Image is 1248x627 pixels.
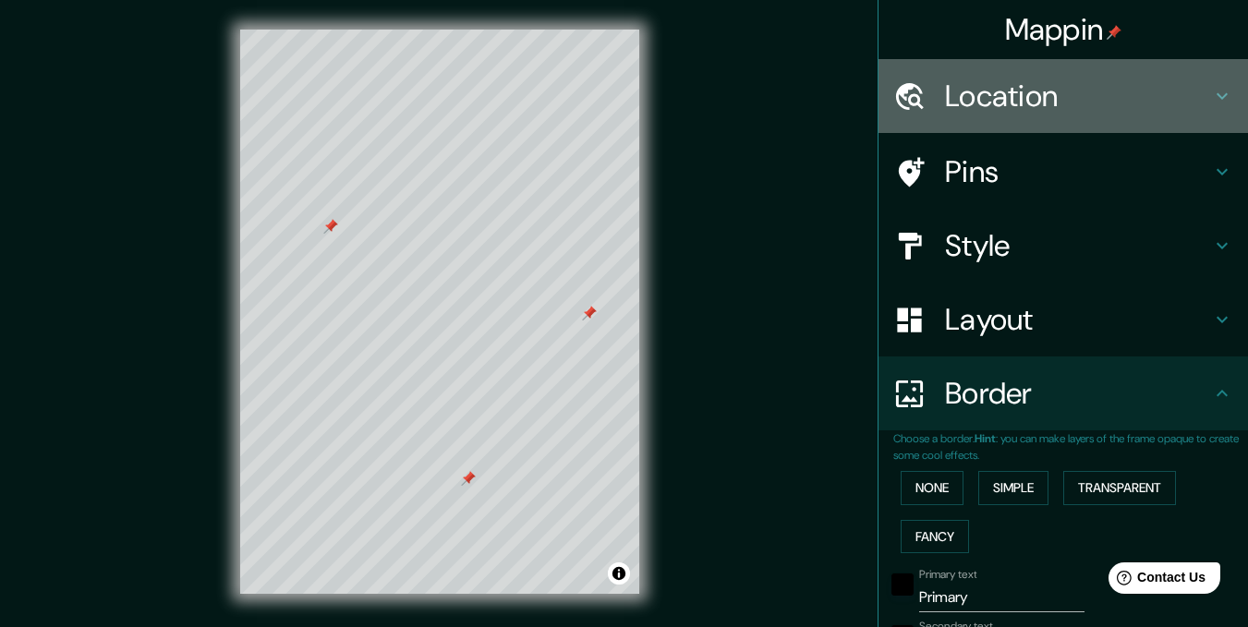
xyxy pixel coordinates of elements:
[1005,11,1122,48] h4: Mappin
[878,209,1248,283] div: Style
[945,301,1211,338] h4: Layout
[891,573,914,596] button: black
[878,59,1248,133] div: Location
[978,471,1048,505] button: Simple
[878,135,1248,209] div: Pins
[1107,25,1121,40] img: pin-icon.png
[1084,555,1228,607] iframe: Help widget launcher
[945,78,1211,115] h4: Location
[893,430,1248,464] p: Choose a border. : you can make layers of the frame opaque to create some cool effects.
[878,356,1248,430] div: Border
[945,153,1211,190] h4: Pins
[945,227,1211,264] h4: Style
[901,520,969,554] button: Fancy
[975,431,996,446] b: Hint
[919,567,976,583] label: Primary text
[901,471,963,505] button: None
[945,375,1211,412] h4: Border
[878,283,1248,356] div: Layout
[608,562,630,585] button: Toggle attribution
[1063,471,1176,505] button: Transparent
